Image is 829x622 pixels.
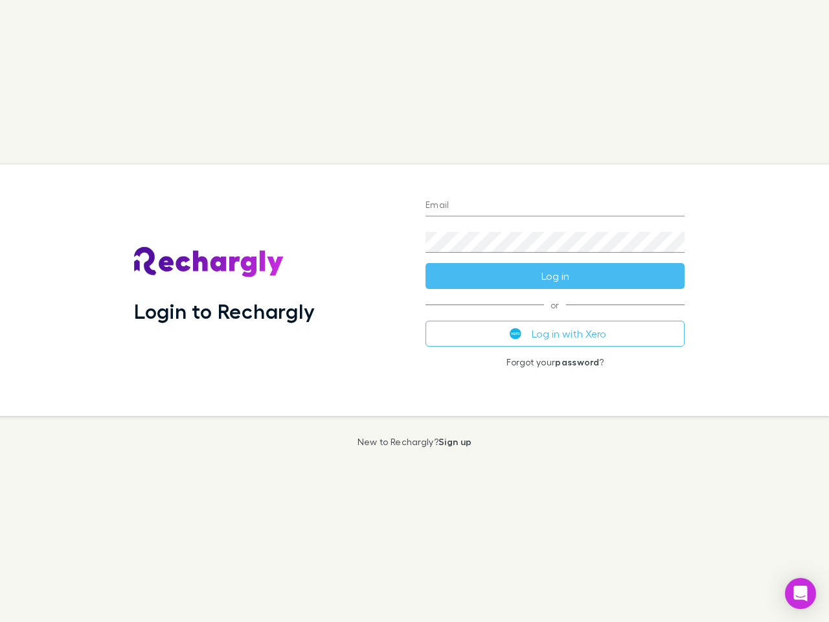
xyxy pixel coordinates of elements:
div: Open Intercom Messenger [785,578,816,609]
button: Log in [426,263,685,289]
button: Log in with Xero [426,321,685,347]
p: New to Rechargly? [358,437,472,447]
p: Forgot your ? [426,357,685,367]
span: or [426,305,685,305]
img: Xero's logo [510,328,521,340]
h1: Login to Rechargly [134,299,315,323]
a: Sign up [438,436,471,447]
img: Rechargly's Logo [134,247,284,278]
a: password [555,356,599,367]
